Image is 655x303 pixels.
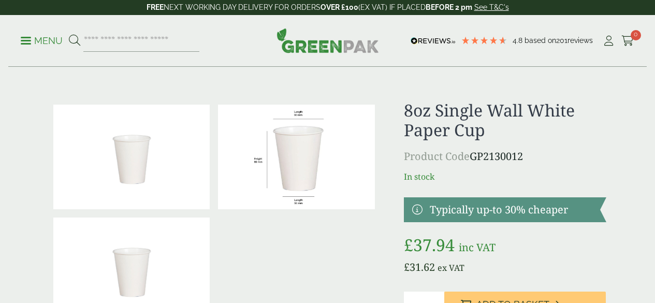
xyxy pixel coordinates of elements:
[556,36,567,45] span: 201
[621,36,634,46] i: Cart
[404,260,435,274] bdi: 31.62
[602,36,615,46] i: My Account
[404,100,606,140] h1: 8oz Single Wall White Paper Cup
[438,262,464,273] span: ex VAT
[621,33,634,49] a: 0
[53,105,210,209] img: 8oz Single Wall White Paper Cup 0
[21,35,63,45] a: Menu
[404,234,455,256] bdi: 37.94
[404,260,410,274] span: £
[411,37,456,45] img: REVIEWS.io
[218,105,375,209] img: WhiteCup_8oz
[147,3,164,11] strong: FREE
[513,36,525,45] span: 4.8
[461,36,507,45] div: 4.79 Stars
[21,35,63,47] p: Menu
[459,240,496,254] span: inc VAT
[631,30,641,40] span: 0
[525,36,556,45] span: Based on
[404,234,413,256] span: £
[426,3,472,11] strong: BEFORE 2 pm
[404,149,606,164] p: GP2130012
[404,170,606,183] p: In stock
[321,3,358,11] strong: OVER £100
[276,28,379,53] img: GreenPak Supplies
[474,3,509,11] a: See T&C's
[567,36,593,45] span: reviews
[404,149,470,163] span: Product Code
